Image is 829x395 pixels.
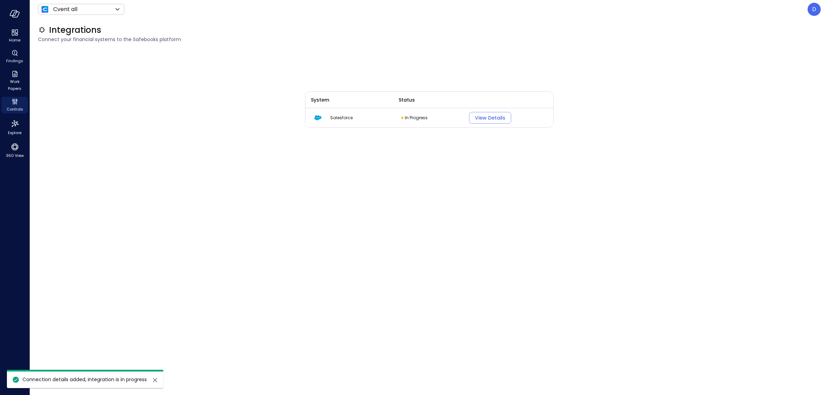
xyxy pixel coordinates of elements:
button: View Details [469,112,511,124]
span: Integrations [49,25,101,36]
span: Home [9,37,20,44]
p: Cvent all [53,5,77,13]
span: Explore [8,129,21,136]
span: Connect your financial systems to the Safebooks platform [38,36,821,43]
button: close [151,376,159,384]
span: Findings [6,57,23,64]
span: System [311,96,329,104]
span: Controls [7,106,23,113]
img: salesforce [314,114,322,122]
span: Status [399,96,415,104]
span: Work Papers [4,78,25,92]
div: Controls [1,97,28,113]
div: Findings [1,48,28,65]
div: Work Papers [1,69,28,93]
span: Connection details added, integration is in progress [22,376,147,383]
div: Explore [1,117,28,137]
span: 360 View [6,152,24,159]
span: Salesforce [330,114,353,121]
p: In Progress [405,114,428,121]
div: Home [1,28,28,44]
p: D [812,5,816,13]
img: Icon [41,5,49,13]
div: Dudu [808,3,821,16]
div: View Details [475,114,505,122]
div: 360 View [1,141,28,160]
